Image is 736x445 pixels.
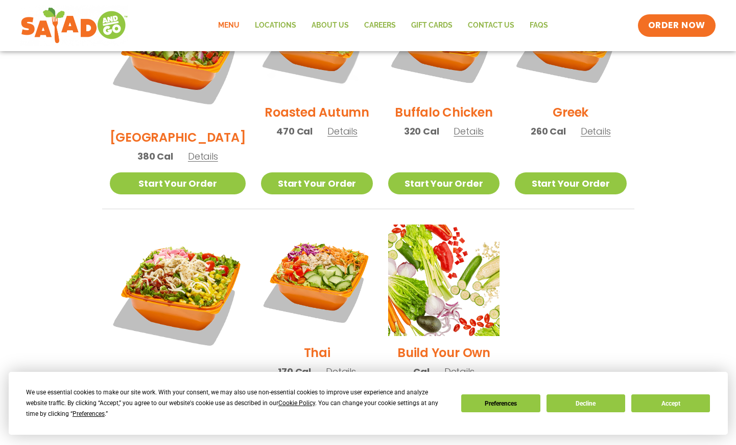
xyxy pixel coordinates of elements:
span: Details [327,125,358,138]
a: FAQs [522,14,556,37]
h2: Build Your Own [397,344,490,362]
span: ORDER NOW [648,19,705,32]
span: Details [188,150,218,163]
a: Contact Us [460,14,522,37]
span: Details [444,365,474,378]
a: Menu [210,14,247,37]
img: Product photo for Build Your Own [388,225,500,336]
span: 470 Cal [276,124,313,138]
button: Accept [631,394,710,412]
span: Cookie Policy [278,399,315,407]
img: Product photo for Jalapeño Ranch Salad [110,225,246,361]
img: Product photo for Thai Salad [261,225,372,336]
a: Careers [357,14,403,37]
div: Cookie Consent Prompt [9,372,728,435]
a: Start Your Order [261,172,372,194]
a: About Us [304,14,357,37]
h2: Jalapeño Ranch [127,369,229,387]
a: ORDER NOW [638,14,716,37]
a: Start Your Order [110,172,246,194]
nav: Menu [210,14,556,37]
span: 380 Cal [137,149,173,163]
span: Cal [413,365,429,379]
a: Start Your Order [388,172,500,194]
span: Preferences [73,410,105,417]
button: Decline [547,394,625,412]
span: 320 Cal [404,124,439,138]
span: Details [454,125,484,138]
a: GIFT CARDS [403,14,460,37]
h2: Greek [553,103,588,121]
h2: Buffalo Chicken [395,103,492,121]
h2: [GEOGRAPHIC_DATA] [110,128,246,146]
span: 260 Cal [531,124,566,138]
a: Start Your Order [515,172,626,194]
a: Locations [247,14,304,37]
img: new-SAG-logo-768×292 [20,5,128,46]
button: Preferences [461,394,540,412]
h2: Thai [304,344,330,362]
span: 170 Cal [278,365,311,379]
h2: Roasted Autumn [265,103,369,121]
div: We use essential cookies to make our site work. With your consent, we may also use non-essential ... [26,387,449,419]
span: Details [581,125,611,138]
span: Details [326,365,356,378]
